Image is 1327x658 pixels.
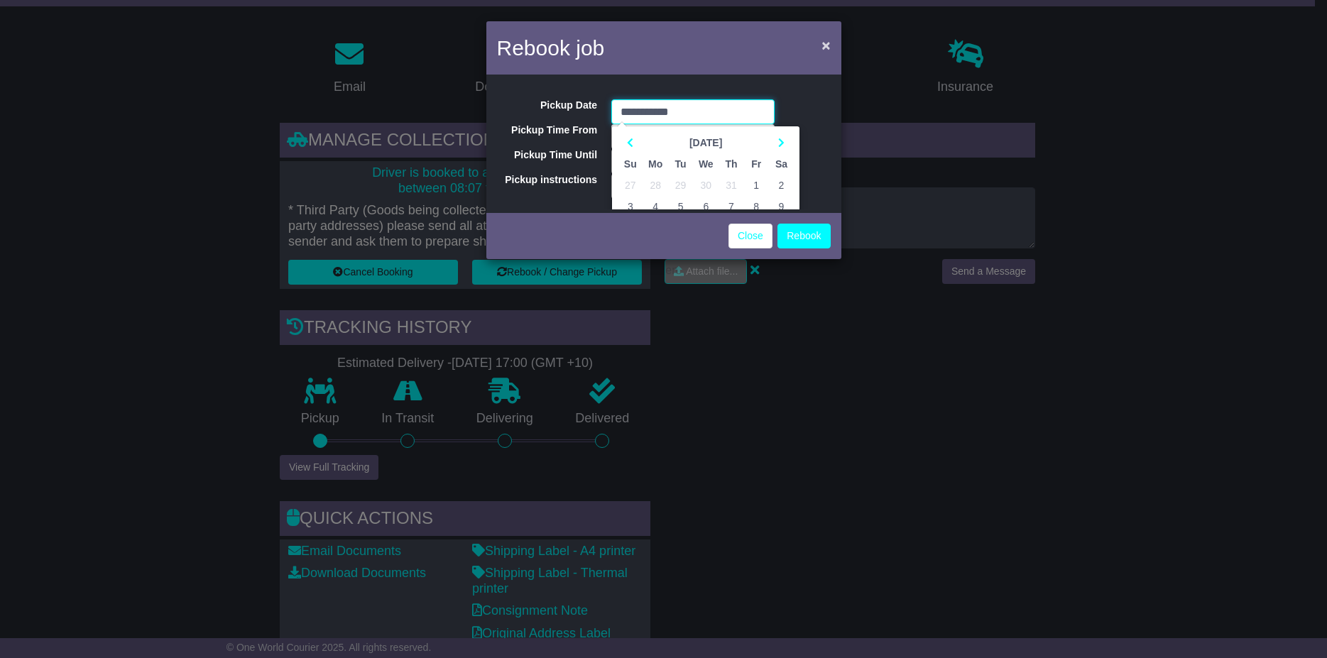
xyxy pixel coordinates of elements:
[719,196,743,217] td: 7
[744,153,769,175] th: Fr
[668,196,693,217] td: 5
[693,153,719,175] th: We
[486,99,605,111] label: Pickup Date
[618,175,643,196] td: 27
[769,153,794,175] th: Sa
[497,32,605,64] h4: Rebook job
[693,196,719,217] td: 6
[728,224,772,248] a: Close
[769,196,794,217] td: 9
[618,153,643,175] th: Su
[769,175,794,196] td: 2
[777,224,830,248] button: Rebook
[668,175,693,196] td: 29
[668,153,693,175] th: Tu
[486,124,605,136] label: Pickup Time From
[486,174,605,186] label: Pickup instructions
[618,196,643,217] td: 3
[719,175,743,196] td: 31
[719,153,743,175] th: Th
[643,196,668,217] td: 4
[693,175,719,196] td: 30
[643,175,668,196] td: 28
[643,153,668,175] th: Mo
[814,31,837,60] button: Close
[821,37,830,53] span: ×
[486,149,605,161] label: Pickup Time Until
[744,196,769,217] td: 8
[744,175,769,196] td: 1
[643,132,768,153] th: Select Month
